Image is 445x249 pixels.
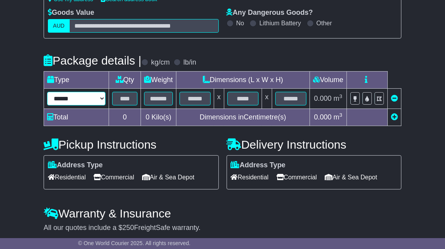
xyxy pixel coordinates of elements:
[391,95,398,102] a: Remove this item
[339,112,343,118] sup: 3
[44,138,218,151] h4: Pickup Instructions
[391,113,398,121] a: Add new item
[262,88,272,109] td: x
[141,71,176,88] td: Weight
[227,9,313,17] label: Any Dangerous Goods?
[276,171,317,183] span: Commercial
[176,109,310,126] td: Dimensions in Centimetre(s)
[310,71,347,88] td: Volume
[44,109,109,126] td: Total
[44,207,401,220] h4: Warranty & Insurance
[317,19,332,27] label: Other
[231,161,286,170] label: Address Type
[141,109,176,126] td: Kilo(s)
[109,109,141,126] td: 0
[93,171,134,183] span: Commercial
[48,171,86,183] span: Residential
[231,171,269,183] span: Residential
[146,113,150,121] span: 0
[236,19,244,27] label: No
[48,19,70,33] label: AUD
[183,58,196,67] label: lb/in
[78,240,191,246] span: © One World Courier 2025. All rights reserved.
[325,171,377,183] span: Air & Sea Depot
[109,71,141,88] td: Qty
[48,9,94,17] label: Goods Value
[151,58,170,67] label: kg/cm
[339,93,343,99] sup: 3
[334,95,343,102] span: m
[227,138,401,151] h4: Delivery Instructions
[214,88,224,109] td: x
[314,113,332,121] span: 0.000
[44,71,109,88] td: Type
[314,95,332,102] span: 0.000
[334,113,343,121] span: m
[176,71,310,88] td: Dimensions (L x W x H)
[259,19,301,27] label: Lithium Battery
[44,224,401,232] div: All our quotes include a $ FreightSafe warranty.
[48,161,103,170] label: Address Type
[122,224,134,231] span: 250
[44,54,141,67] h4: Package details |
[142,171,195,183] span: Air & Sea Depot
